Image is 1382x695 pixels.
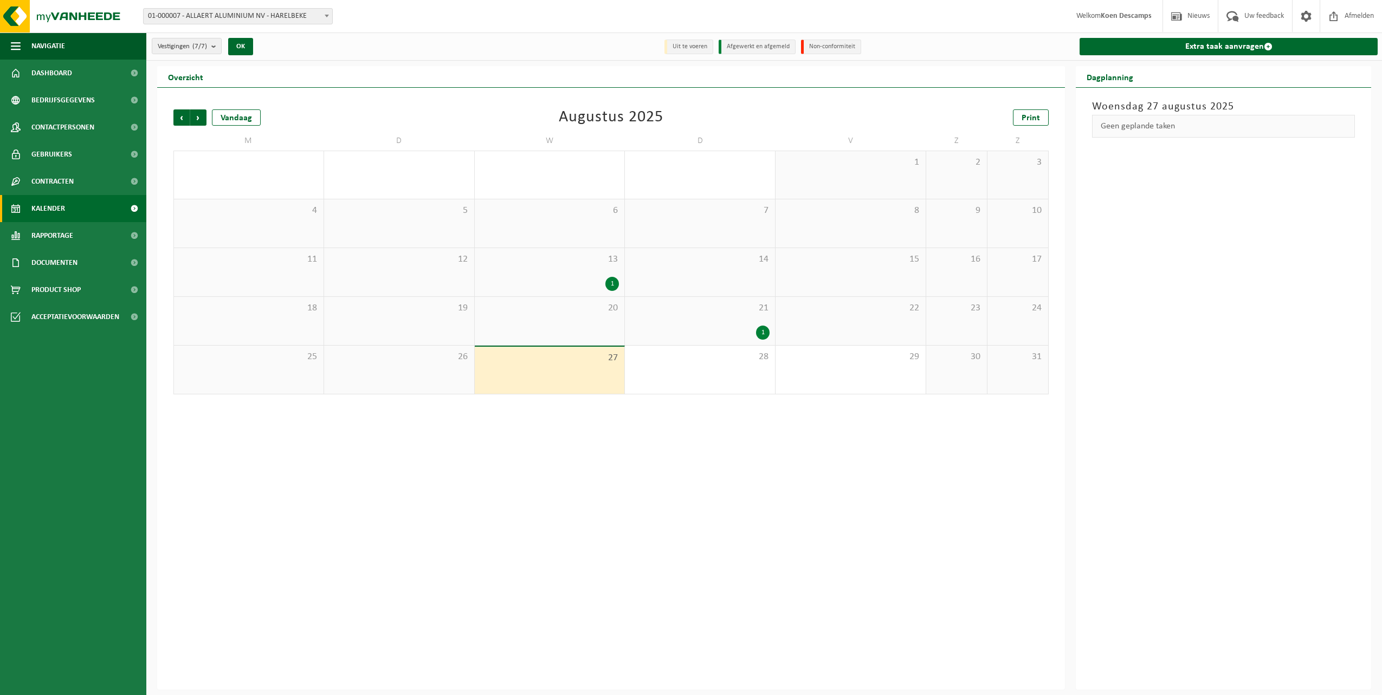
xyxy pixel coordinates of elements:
[993,254,1043,265] span: 17
[630,205,770,217] span: 7
[31,141,72,168] span: Gebruikers
[932,205,981,217] span: 9
[993,157,1043,168] span: 3
[31,249,78,276] span: Documenten
[1101,12,1152,20] strong: Koen Descamps
[664,40,713,54] li: Uit te voeren
[932,254,981,265] span: 16
[330,205,469,217] span: 5
[993,351,1043,363] span: 31
[152,38,222,54] button: Vestigingen(7/7)
[719,40,796,54] li: Afgewerkt en afgemeld
[31,114,94,141] span: Contactpersonen
[630,254,770,265] span: 14
[192,43,207,50] count: (7/7)
[1080,38,1378,55] a: Extra taak aanvragen
[781,157,920,168] span: 1
[31,168,74,195] span: Contracten
[31,195,65,222] span: Kalender
[776,131,926,151] td: V
[1013,109,1049,126] a: Print
[932,302,981,314] span: 23
[173,109,190,126] span: Vorige
[630,351,770,363] span: 28
[993,205,1043,217] span: 10
[158,38,207,55] span: Vestigingen
[987,131,1049,151] td: Z
[630,302,770,314] span: 21
[330,351,469,363] span: 26
[179,351,318,363] span: 25
[190,109,206,126] span: Volgende
[31,60,72,87] span: Dashboard
[781,254,920,265] span: 15
[1022,114,1040,122] span: Print
[475,131,625,151] td: W
[179,205,318,217] span: 4
[179,302,318,314] span: 18
[212,109,261,126] div: Vandaag
[480,205,619,217] span: 6
[330,254,469,265] span: 12
[31,303,119,330] span: Acceptatievoorwaarden
[157,66,214,87] h2: Overzicht
[31,222,73,249] span: Rapportage
[1092,115,1355,138] div: Geen geplande taken
[1092,99,1355,115] h3: Woensdag 27 augustus 2025
[31,276,81,303] span: Product Shop
[756,326,770,340] div: 1
[559,109,663,126] div: Augustus 2025
[480,302,619,314] span: 20
[330,302,469,314] span: 19
[801,40,861,54] li: Non-conformiteit
[932,351,981,363] span: 30
[143,8,333,24] span: 01-000007 - ALLAERT ALUMINIUM NV - HARELBEKE
[781,302,920,314] span: 22
[1076,66,1144,87] h2: Dagplanning
[480,352,619,364] span: 27
[932,157,981,168] span: 2
[926,131,987,151] td: Z
[144,9,332,24] span: 01-000007 - ALLAERT ALUMINIUM NV - HARELBEKE
[993,302,1043,314] span: 24
[179,254,318,265] span: 11
[605,277,619,291] div: 1
[173,131,324,151] td: M
[31,87,95,114] span: Bedrijfsgegevens
[228,38,253,55] button: OK
[480,254,619,265] span: 13
[781,351,920,363] span: 29
[781,205,920,217] span: 8
[324,131,475,151] td: D
[625,131,776,151] td: D
[31,33,65,60] span: Navigatie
